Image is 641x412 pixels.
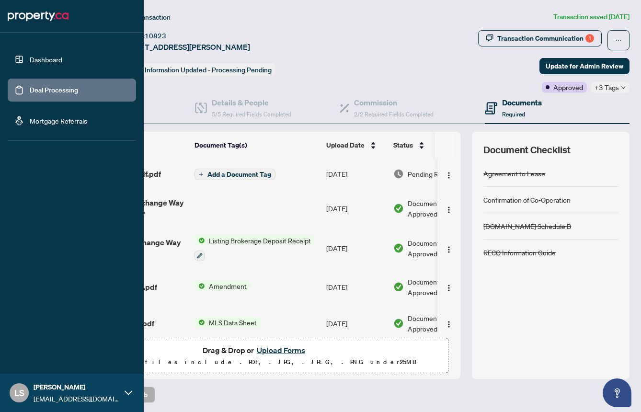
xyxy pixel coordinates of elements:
[34,382,120,392] span: [PERSON_NAME]
[195,168,275,181] button: Add a Document Tag
[483,143,571,157] span: Document Checklist
[14,386,24,400] span: LS
[553,11,630,23] article: Transaction saved [DATE]
[502,111,525,118] span: Required
[119,63,275,76] div: Status:
[441,201,457,216] button: Logo
[322,132,389,159] th: Upload Date
[195,281,205,291] img: Status Icon
[195,169,275,180] button: Add a Document Tag
[408,238,467,259] span: Document Approved
[354,97,434,108] h4: Commission
[615,37,622,44] span: ellipsis
[203,344,308,356] span: Drag & Drop or
[34,393,120,404] span: [EMAIL_ADDRESS][DOMAIN_NAME]
[441,316,457,331] button: Logo
[195,235,315,261] button: Status IconListing Brokerage Deposit Receipt
[195,281,251,291] button: Status IconAmendment
[603,378,631,407] button: Open asap
[207,171,271,178] span: Add a Document Tag
[322,189,389,228] td: [DATE]
[441,279,457,295] button: Logo
[393,169,404,179] img: Document Status
[483,195,571,205] div: Confirmation of Co-Operation
[445,246,453,253] img: Logo
[212,97,291,108] h4: Details & People
[195,317,205,328] img: Status Icon
[322,159,389,189] td: [DATE]
[119,41,250,53] span: [STREET_ADDRESS][PERSON_NAME]
[30,55,62,64] a: Dashboard
[195,235,205,246] img: Status Icon
[483,168,545,179] div: Agreement to Lease
[62,338,448,374] span: Drag & Drop orUpload FormsSupported files include .PDF, .JPG, .JPEG, .PNG under25MB
[322,228,389,269] td: [DATE]
[8,9,69,24] img: logo
[502,97,542,108] h4: Documents
[205,235,315,246] span: Listing Brokerage Deposit Receipt
[30,116,87,125] a: Mortgage Referrals
[145,66,272,74] span: Information Updated - Processing Pending
[393,243,404,253] img: Document Status
[205,317,261,328] span: MLS Data Sheet
[539,58,630,74] button: Update for Admin Review
[585,34,594,43] div: 1
[445,172,453,179] img: Logo
[145,32,166,40] span: 10823
[445,320,453,328] img: Logo
[322,269,389,305] td: [DATE]
[478,30,602,46] button: Transaction Communication1
[326,140,365,150] span: Upload Date
[445,284,453,292] img: Logo
[389,132,471,159] th: Status
[483,247,556,258] div: RECO Information Guide
[393,318,404,329] img: Document Status
[322,305,389,342] td: [DATE]
[621,85,626,90] span: down
[393,140,413,150] span: Status
[68,356,443,368] p: Supported files include .PDF, .JPG, .JPEG, .PNG under 25 MB
[393,282,404,292] img: Document Status
[408,198,467,219] span: Document Approved
[195,317,261,328] button: Status IconMLS Data Sheet
[205,281,251,291] span: Amendment
[199,172,204,177] span: plus
[546,58,623,74] span: Update for Admin Review
[408,276,467,298] span: Document Approved
[441,166,457,182] button: Logo
[553,82,583,92] span: Approved
[254,344,308,356] button: Upload Forms
[595,82,619,93] span: +3 Tags
[393,203,404,214] img: Document Status
[354,111,434,118] span: 2/2 Required Fields Completed
[445,206,453,214] img: Logo
[191,132,322,159] th: Document Tag(s)
[497,31,594,46] div: Transaction Communication
[119,13,171,22] span: View Transaction
[408,169,456,179] span: Pending Review
[212,111,291,118] span: 5/5 Required Fields Completed
[30,86,78,94] a: Deal Processing
[408,313,467,334] span: Document Approved
[441,240,457,256] button: Logo
[483,221,571,231] div: [DOMAIN_NAME] Schedule B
